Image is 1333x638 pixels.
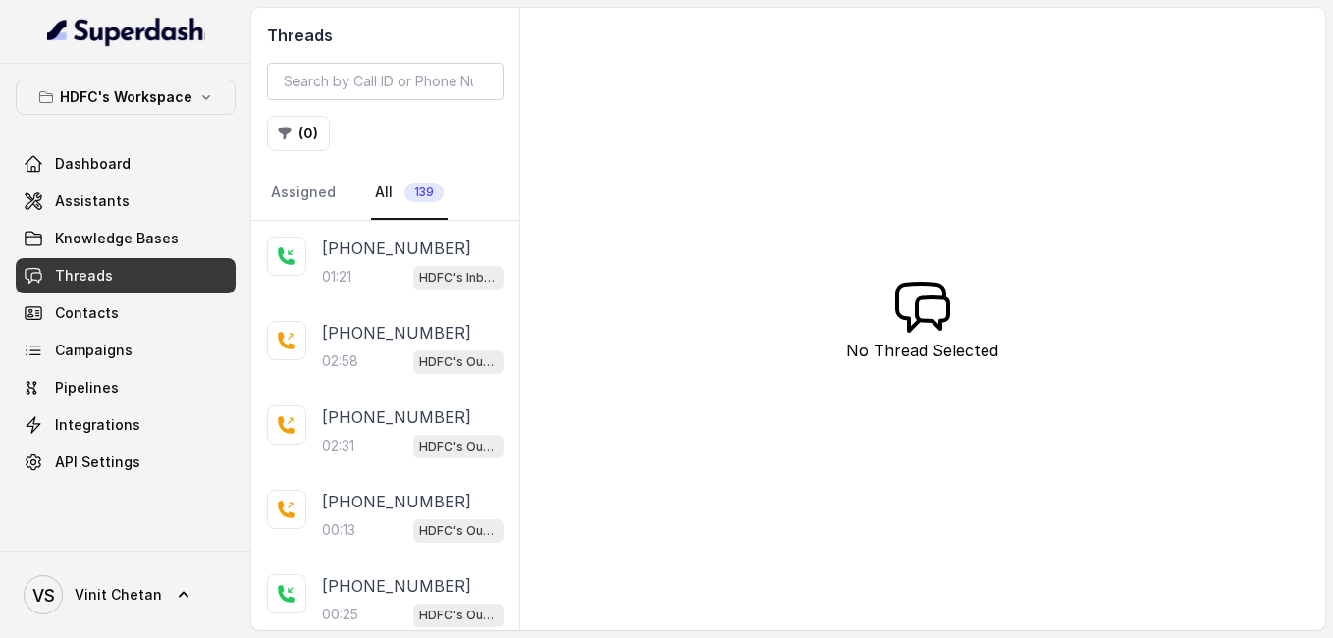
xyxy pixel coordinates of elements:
[16,567,236,622] a: Vinit Chetan
[55,229,179,248] span: Knowledge Bases
[16,258,236,293] a: Threads
[16,146,236,182] a: Dashboard
[419,268,498,288] p: HDFC's Inbound AI Call Assistant for POSP Agents
[16,295,236,331] a: Contacts
[371,167,448,220] a: All139
[55,154,131,174] span: Dashboard
[322,351,358,371] p: 02:58
[16,184,236,219] a: Assistants
[322,237,471,260] p: [PHONE_NUMBER]
[322,436,354,455] p: 02:31
[322,321,471,345] p: [PHONE_NUMBER]
[322,405,471,429] p: [PHONE_NUMBER]
[404,183,444,202] span: 139
[322,605,358,624] p: 00:25
[16,445,236,480] a: API Settings
[16,370,236,405] a: Pipelines
[267,24,504,47] h2: Threads
[75,585,162,605] span: Vinit Chetan
[419,521,498,541] p: HDFC's Outbound POSP Webinar Outreach AI Agent
[55,452,140,472] span: API Settings
[55,415,140,435] span: Integrations
[419,437,498,456] p: HDFC's Outbound POSP Webinar Outreach AI Agent
[419,606,498,625] p: HDFC's Outbound POSP Webinar Outreach AI Agent
[322,574,471,598] p: [PHONE_NUMBER]
[55,341,133,360] span: Campaigns
[47,16,205,47] img: light.svg
[267,116,330,151] button: (0)
[267,63,504,100] input: Search by Call ID or Phone Number
[16,221,236,256] a: Knowledge Bases
[267,167,340,220] a: Assigned
[322,267,351,287] p: 01:21
[419,352,498,372] p: HDFC's Outbound POSP Webinar Outreach AI Agent
[16,333,236,368] a: Campaigns
[846,339,998,362] p: No Thread Selected
[322,520,355,540] p: 00:13
[16,407,236,443] a: Integrations
[322,490,471,513] p: [PHONE_NUMBER]
[267,167,504,220] nav: Tabs
[55,266,113,286] span: Threads
[32,585,55,606] text: VS
[55,378,119,398] span: Pipelines
[16,80,236,115] button: HDFC's Workspace
[55,191,130,211] span: Assistants
[55,303,119,323] span: Contacts
[60,85,192,109] p: HDFC's Workspace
